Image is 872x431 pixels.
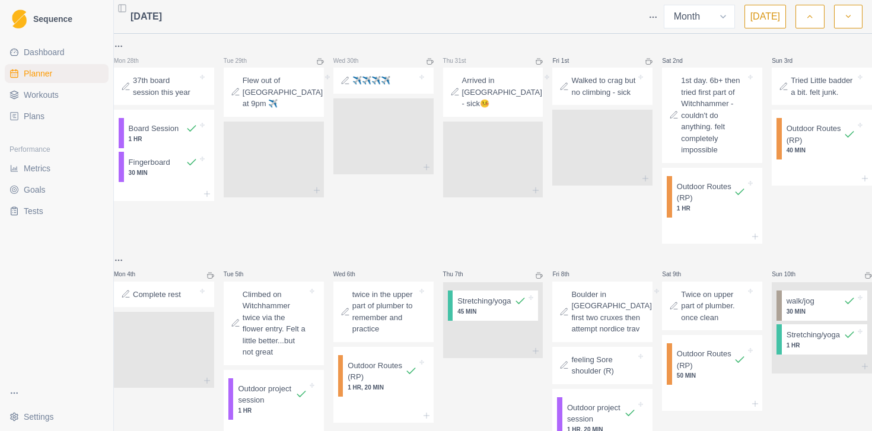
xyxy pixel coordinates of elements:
[677,348,734,371] p: Outdoor Routes (RP)
[129,135,198,143] p: 1 HR
[787,123,844,146] p: Outdoor Routes (RP)
[567,402,624,425] p: Outdoor project session
[333,56,369,65] p: Wed 30th
[681,289,746,324] p: Twice on upper part of plumber. once clean
[448,290,539,321] div: Stretching/yoga45 MIN
[462,75,542,110] p: Arrived in [GEOGRAPHIC_DATA] - sick🤒
[681,75,746,156] p: 1st day. 6b+ then tried first part of Witchhammer - couldn't do anything. felt completely impossible
[352,75,390,87] p: ✈️✈️✈️✈️
[333,270,369,279] p: Wed 6th
[333,68,434,94] div: ✈️✈️✈️✈️
[443,68,543,117] div: Arrived in [GEOGRAPHIC_DATA] - sick🤒
[228,378,319,420] div: Outdoor project session1 HR
[114,270,149,279] p: Mon 4th
[114,68,214,105] div: 37th board session this year
[5,43,109,62] a: Dashboard
[552,68,653,105] div: Walked to crag but no climbing - sick
[5,202,109,221] a: Tests
[457,307,526,316] p: 45 MIN
[667,176,758,218] div: Outdoor Routes (RP)1 HR
[776,290,867,321] div: walk/jog30 MIN
[348,383,416,392] p: 1 HR, 20 MIN
[677,181,734,204] p: Outdoor Routes (RP)
[571,354,636,377] p: feeling Sore shoulder (R)
[662,270,698,279] p: Sat 9th
[772,270,807,279] p: Sun 10th
[129,168,198,177] p: 30 MIN
[5,180,109,199] a: Goals
[552,270,588,279] p: Fri 8th
[352,289,417,335] p: twice in the upper part of plumber to remember and practice
[787,307,855,316] p: 30 MIN
[5,407,109,426] button: Settings
[129,123,179,135] p: Board Session
[677,371,746,380] p: 50 MIN
[224,282,324,365] div: Climbed on Witchhammer twice via the flower entry. Felt a little better...but not great
[787,146,855,155] p: 40 MIN
[443,270,479,279] p: Thu 7th
[5,140,109,159] div: Performance
[243,289,307,358] p: Climbed on Witchhammer twice via the flower entry. Felt a little better...but not great
[131,9,162,24] span: [DATE]
[119,118,209,148] div: Board Session1 HR
[33,15,72,23] span: Sequence
[114,56,149,65] p: Mon 28th
[791,75,855,98] p: Tried Little badder a bit. felt junk.
[114,282,214,308] div: Complete rest
[24,89,59,101] span: Workouts
[552,56,588,65] p: Fri 1st
[338,355,429,397] div: Outdoor Routes (RP)1 HR, 20 MIN
[24,205,43,217] span: Tests
[776,118,867,159] div: Outdoor Routes (RP)40 MIN
[787,329,840,341] p: Stretching/yoga
[5,85,109,104] a: Workouts
[24,162,50,174] span: Metrics
[552,347,653,384] div: feeling Sore shoulder (R)
[662,68,762,163] div: 1st day. 6b+ then tried first part of Witchhammer - couldn't do anything. felt completely impossible
[667,343,758,385] div: Outdoor Routes (RP)50 MIN
[662,56,698,65] p: Sat 2nd
[787,295,814,307] p: walk/jog
[129,157,170,168] p: Fingerboard
[5,64,109,83] a: Planner
[224,68,324,117] div: Flew out of [GEOGRAPHIC_DATA] at 9pm ✈️
[224,270,259,279] p: Tue 5th
[443,56,479,65] p: Thu 31st
[787,341,855,350] p: 1 HR
[5,5,109,33] a: LogoSequence
[24,68,52,79] span: Planner
[238,383,295,406] p: Outdoor project session
[776,324,867,355] div: Stretching/yoga1 HR
[5,159,109,178] a: Metrics
[24,46,65,58] span: Dashboard
[224,56,259,65] p: Tue 29th
[119,152,209,182] div: Fingerboard30 MIN
[24,184,46,196] span: Goals
[133,75,198,98] p: 37th board session this year
[772,68,872,105] div: Tried Little badder a bit. felt junk.
[348,360,405,383] p: Outdoor Routes (RP)
[552,282,653,342] div: Boulder in [GEOGRAPHIC_DATA] first two cruxes then attempt nordice trav
[457,295,511,307] p: Stretching/yoga
[238,406,307,415] p: 1 HR
[5,107,109,126] a: Plans
[744,5,786,28] button: [DATE]
[243,75,323,110] p: Flew out of [GEOGRAPHIC_DATA] at 9pm ✈️
[24,110,44,122] span: Plans
[571,75,636,98] p: Walked to crag but no climbing - sick
[12,9,27,29] img: Logo
[772,56,807,65] p: Sun 3rd
[133,289,181,301] p: Complete rest
[333,282,434,342] div: twice in the upper part of plumber to remember and practice
[677,204,746,213] p: 1 HR
[662,282,762,331] div: Twice on upper part of plumber. once clean
[571,289,651,335] p: Boulder in [GEOGRAPHIC_DATA] first two cruxes then attempt nordice trav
